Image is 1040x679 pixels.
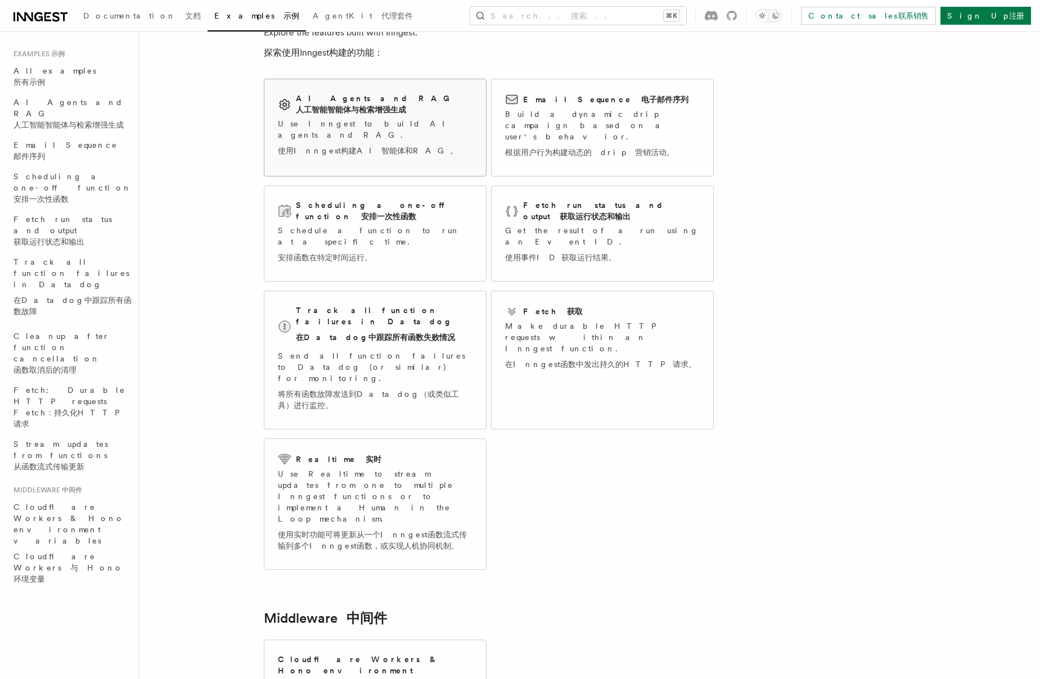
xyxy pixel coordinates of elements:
[523,306,583,317] h2: Fetch
[9,497,132,594] a: Cloudflare Workers & Hono environment variablesCloudflare Workers 与 Hono 环境变量
[13,552,123,583] span: Cloudflare Workers 与 Hono 环境变量
[278,118,472,156] p: Use Inngest to build AI agents and RAG.
[264,47,383,58] span: 探索使用Inngest构建的功能：
[346,610,387,626] span: 中间件
[278,530,467,550] span: 使用实时功能可将更新从一个Inngest函数流式传输到多个Inngest函数，或实现人机协同机制。
[491,185,714,282] a: Fetch run status and output 获取运行状态和输出Get the result of a run using an Event ID.使用事件ID获取运行结果。
[491,291,714,429] a: Fetch 获取Make durable HTTP requests within an Inngest function.在Inngest函数中发出持久的HTTP请求。
[470,7,686,25] button: Search... 搜索...⌘K
[264,438,487,570] a: Realtime 实时Use Realtime to stream updates from one to multiple Inngest functions or to implement ...
[185,11,201,20] span: 文档
[13,194,69,203] span: 安排一次性函数
[9,135,132,166] a: Email Sequence 邮件序列
[9,326,132,380] a: Cleanup after function cancellation 函数取消后的清理
[278,253,372,262] span: 安排函数在特定时间运行。
[296,454,381,465] h2: Realtime
[361,212,416,221] span: 安排一次性函数
[560,212,631,221] span: 获取运行状态和输出
[13,503,132,585] span: Cloudflare Workers & Hono environment variables
[278,350,472,411] p: Send all function failures to Datadog (or similar) for monitoring.
[13,332,110,374] span: Cleanup after function cancellation
[296,200,472,222] h2: Scheduling a one-off function
[13,257,132,317] span: Track all function failures in Datadog
[296,93,472,115] h2: AI Agents and RAG
[13,172,132,203] span: Scheduling a one-off function
[83,11,201,20] span: Documentation
[13,462,84,471] span: 从函数流式传输更新
[76,3,208,30] a: Documentation 文档
[898,11,929,20] span: 联系销售
[264,291,487,429] a: Track all function failures in Datadog在Datadog中跟踪所有函数失败情况Send all function failures to Datadog (o...
[13,408,127,428] span: Fetch：持久化HTTP请求
[214,11,299,20] span: Examples
[278,225,472,263] p: Schedule a function to run at a specific time.
[9,252,132,326] a: Track all function failures in Datadog在Datadog中跟踪所有函数故障
[755,9,782,22] button: Toggle dark mode
[801,7,936,25] a: Contact sales 联系销售
[523,200,700,222] h2: Fetch run status and output
[278,390,459,410] span: 将所有函数故障发送到Datadog（或类似工具）进行监控。
[13,66,96,87] span: All examples
[278,468,472,551] p: Use Realtime to stream updates from one to multiple Inngest functions or to implement a Human in ...
[1009,11,1024,20] span: 注册
[306,3,420,30] a: AgentKit 代理套件
[264,185,487,282] a: Scheduling a one-off function 安排一次性函数Schedule a function to run at a specific time.安排函数在特定时间运行。
[13,365,76,374] span: 函数取消后的清理
[523,94,688,105] h2: Email Sequence
[505,225,700,263] p: Get the result of a run using an Event ID.
[366,455,381,464] span: 实时
[567,307,583,316] span: 获取
[13,296,132,316] span: 在Datadog中跟踪所有函数故障
[641,95,688,104] span: 电子邮件序列
[13,237,84,246] span: 获取运行状态和输出
[9,486,82,495] span: Middleware
[296,333,455,342] span: 在Datadog中跟踪所有函数失败情况
[13,98,124,129] span: AI Agents and RAG
[283,11,299,20] span: 示例
[296,105,406,114] span: 人工智能智能体与检索增强生成
[13,152,45,161] span: 邮件序列
[9,49,65,58] span: Examples
[13,440,108,471] span: Stream updates from functions
[9,61,132,92] a: All examples 所有示例
[51,50,65,58] span: 示例
[13,78,45,87] span: 所有示例
[13,386,132,428] span: Fetch: Durable HTTP requests
[13,215,112,246] span: Fetch run status and output
[664,10,679,21] kbd: ⌘K
[13,141,118,161] span: Email Sequence
[13,120,124,129] span: 人工智能智能体与检索增强生成
[9,209,132,252] a: Fetch run status and output 获取运行状态和输出
[505,148,674,157] span: 根据用户行为构建动态的 drip 营销活动。
[491,79,714,176] a: Email Sequence 电子邮件序列Build a dynamic drip campaign based on a user's behavior.根据用户行为构建动态的 drip 营销活动。
[9,166,132,209] a: Scheduling a one-off function 安排一次性函数
[505,253,616,262] span: 使用事件ID获取运行结果。
[208,3,306,31] a: Examples 示例
[264,610,387,626] a: Middleware 中间件
[571,11,614,20] span: 搜索...
[940,7,1031,25] a: Sign Up 注册
[505,320,700,370] p: Make durable HTTP requests within an Inngest function.
[381,11,413,20] span: 代理套件
[505,108,700,158] p: Build a dynamic drip campaign based on a user's behavior.
[264,25,714,61] p: Explore the features built with Inngest:
[313,11,413,20] span: AgentKit
[62,486,82,494] span: 中间件
[9,380,132,434] a: Fetch: Durable HTTP requests Fetch：持久化HTTP请求
[505,360,696,369] span: 在Inngest函数中发出持久的HTTP请求。
[296,305,472,347] h2: Track all function failures in Datadog
[9,92,132,135] a: AI Agents and RAG 人工智能智能体与检索增强生成
[278,146,458,155] span: 使用Inngest构建AI智能体和RAG。
[264,79,487,176] a: AI Agents and RAG 人工智能智能体与检索增强生成Use Inngest to build AI agents and RAG.使用Inngest构建AI智能体和RAG。
[9,434,132,477] a: Stream updates from functions 从函数流式传输更新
